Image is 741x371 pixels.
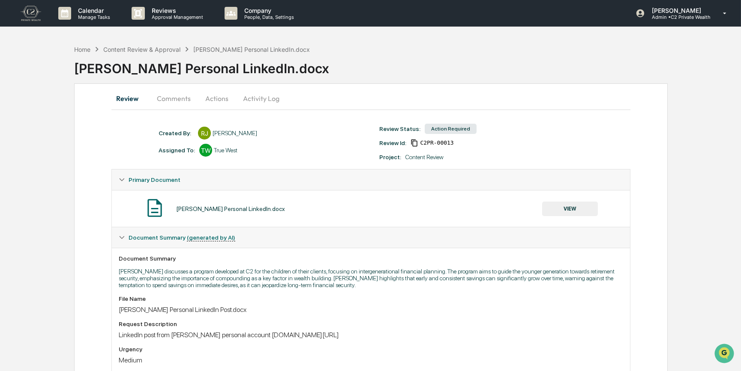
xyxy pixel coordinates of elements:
p: Reviews [145,7,207,14]
div: [PERSON_NAME] Personal LinkedIn Post.docx [119,306,623,314]
p: Company [237,7,298,14]
button: VIEW [542,202,598,216]
span: Primary Document [129,176,180,183]
div: 🗄️ [62,109,69,116]
div: Content Review [405,154,444,160]
div: Assigned To: [159,147,195,154]
button: Start new chat [146,68,156,78]
p: Manage Tasks [71,14,114,20]
a: 🔎Data Lookup [5,121,57,136]
span: Preclearance [17,108,55,116]
div: [PERSON_NAME] Personal LinkedIn.docx [74,54,741,76]
div: We're available if you need us! [29,74,108,81]
div: True West [214,147,237,154]
div: Content Review & Approval [103,46,180,53]
button: Actions [198,88,236,109]
a: Powered byPylon [60,145,104,151]
img: Document Icon [144,197,165,219]
a: 🖐️Preclearance [5,104,59,120]
div: Document Summary [119,255,623,262]
div: Home [74,46,90,53]
button: Comments [150,88,198,109]
div: Medium [119,356,623,364]
div: [PERSON_NAME] Personal LinkedIn.docx [176,205,285,212]
div: 🔎 [9,125,15,132]
a: 🗄️Attestations [59,104,110,120]
div: Urgency [119,346,623,353]
div: [PERSON_NAME] [213,130,257,137]
button: Activity Log [236,88,286,109]
span: Pylon [85,145,104,151]
p: [PERSON_NAME] [645,7,711,14]
div: [PERSON_NAME] Personal LinkedIn.docx [193,46,310,53]
div: LinkedIn post from [PERSON_NAME] personal account [DOMAIN_NAME][URL] [119,331,623,339]
button: Review [111,88,150,109]
span: Data Lookup [17,124,54,133]
div: Review Id: [379,139,406,146]
div: 🖐️ [9,109,15,116]
div: Start new chat [29,65,141,74]
img: 1746055101610-c473b297-6a78-478c-a979-82029cc54cd1 [9,65,24,81]
span: f548227e-60b5-4e22-8a41-a4b0983ec58d [420,139,453,146]
p: Approval Management [145,14,207,20]
div: Review Status: [379,125,420,132]
p: How can we help? [9,18,156,32]
img: logo [21,6,41,21]
span: Document Summary [129,234,235,241]
div: File Name [119,295,623,302]
div: Primary Document [112,169,630,190]
div: RJ [198,127,211,139]
iframe: Open customer support [714,343,737,366]
p: Admin • C2 Private Wealth [645,14,711,20]
div: secondary tabs example [111,88,630,109]
u: (generated by AI) [187,234,235,241]
div: Request Description [119,321,623,327]
p: Calendar [71,7,114,14]
span: Attestations [71,108,106,116]
div: Primary Document [112,190,630,227]
div: Document Summary (generated by AI) [112,227,630,248]
div: Action Required [425,124,477,134]
div: Created By: ‎ ‎ [159,130,194,137]
p: [PERSON_NAME] discusses a program developed at C2 for the children of their clients, focusing on ... [119,268,623,288]
p: People, Data, Settings [237,14,298,20]
div: TW [199,144,212,157]
div: Project: [379,154,401,160]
